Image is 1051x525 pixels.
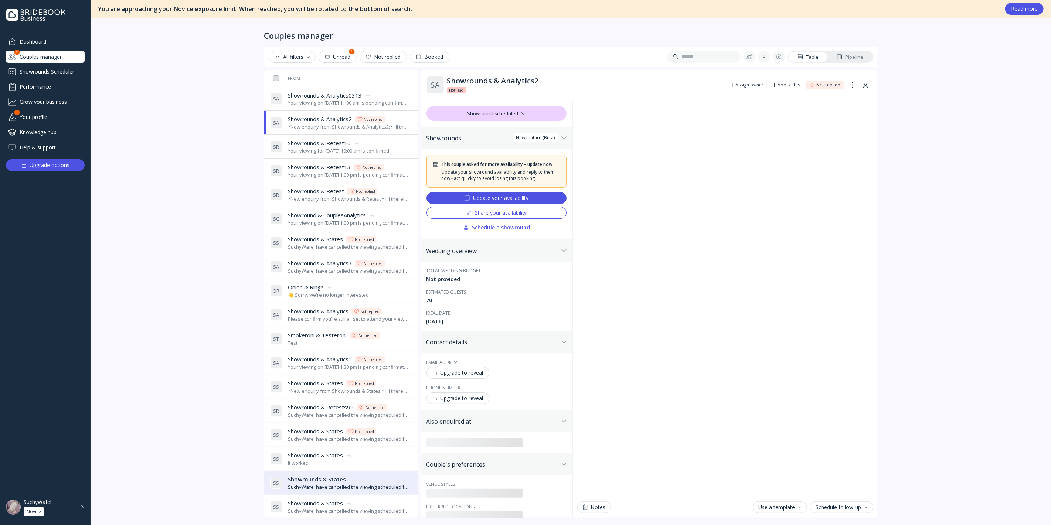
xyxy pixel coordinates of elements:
[269,51,316,63] button: All filters
[426,418,558,425] div: Also enquired at
[364,116,383,122] div: Not replied
[426,192,567,204] button: Update your availability
[364,260,383,266] div: Not replied
[6,51,85,63] a: Couples manager1
[288,484,409,491] div: SuchyWafel have cancelled the viewing scheduled for [DATE] 11:30 AM
[270,213,282,225] div: S C
[349,49,354,54] div: 1
[426,461,558,468] div: Couple's preferences
[426,392,489,404] button: Upgrade to reveal
[410,51,449,63] button: Booked
[426,367,567,379] a: Upgrade to reveal
[816,504,867,510] div: Schedule follow-up
[360,51,407,63] button: Not replied
[270,261,282,273] div: S A
[288,316,409,323] div: Please confirm you're still all set to attend your viewing at [GEOGRAPHIC_DATA] on [DATE] 12:00 pm
[432,395,483,401] div: Upgrade to reveal
[365,405,385,410] div: Not replied
[355,236,374,242] div: Not replied
[288,235,343,243] span: Showrounds & States
[426,289,567,295] div: Estimated guests
[442,161,553,167] div: This couple asked for more availability – update now
[270,237,282,249] div: S S
[6,81,85,93] a: Performance
[6,111,85,123] div: Your profile
[356,188,375,194] div: Not replied
[1005,3,1044,15] button: Read more
[426,76,444,94] div: S A
[364,357,383,362] div: Not replied
[270,357,282,369] div: S A
[6,126,85,138] div: Knowledge hub
[288,267,409,275] div: SuchyWafel have cancelled the viewing scheduled for [DATE] 8:00 am
[288,99,409,106] div: Your viewing on [DATE] 11:00 am is pending confirmation. The venue will approve or decline shortl...
[288,243,409,250] div: SuchyWafel have cancelled the viewing scheduled for [DATE] 12:00 pm.
[288,211,366,219] span: Showround & CouplesAnalytics
[355,429,374,434] div: Not replied
[288,412,409,419] div: SuchyWafel have cancelled the viewing scheduled for [DATE] 11:00 AM
[270,117,282,129] div: S A
[270,405,282,417] div: S R
[426,318,567,325] div: [DATE]
[426,276,567,283] div: Not provided
[270,333,282,345] div: S T
[98,5,998,13] div: You are approaching your Novice exposure limit. When reached, you will be rotated to the bottom o...
[355,381,374,386] div: Not replied
[288,283,324,291] span: Onion & Rings
[426,310,567,316] div: Ideal date
[426,359,567,365] div: Email address
[6,96,85,108] a: Grow your business
[426,297,567,304] div: 70
[288,195,409,202] div: *New enquiry from Showrounds & Retest:* Hi there! We were hoping to use the Bridebook calendar to...
[778,82,800,88] div: Add status
[288,92,362,99] span: Showrounds & Analytics0313
[6,35,85,48] div: Dashboard
[759,504,801,510] div: Use a template
[270,189,282,201] div: S R
[6,141,85,153] a: Help & support
[288,139,351,147] span: Showrounds & Retest16
[324,54,351,60] div: Unread
[426,392,567,404] a: Upgrade to reveal
[288,340,380,347] div: Test
[432,370,483,376] div: Upgrade to reveal
[270,165,282,177] div: S R
[288,403,354,411] span: Showrounds & Retests99
[360,308,380,314] div: Not replied
[577,501,611,513] button: Notes
[264,30,334,41] div: Couples manager
[288,171,409,178] div: Your viewing on [DATE] 1:00 pm is pending confirmation. The venue will approve or decline shortly...
[426,207,567,219] button: Share your availability
[797,54,819,61] div: Table
[270,141,282,153] div: S R
[270,76,300,81] div: From
[24,499,51,505] div: SuchyWafel
[14,50,20,55] div: 1
[6,66,85,78] div: Showrounds Scheduler
[288,379,343,387] span: Showrounds & States
[288,427,343,435] span: Showrounds & States
[426,267,567,274] div: Total wedding budget
[288,451,343,459] span: Showrounds & States
[810,501,873,513] button: Schedule follow-up
[270,429,282,441] div: S S
[288,147,390,154] div: Your viewing for [DATE] 10:00 am is confirmed.
[426,504,567,510] div: Preferred locations
[753,501,807,513] button: Use a template
[270,477,282,489] div: S S
[288,219,409,226] div: Your viewing on [DATE] 1:00 pm is pending confirmation. The venue will approve or decline shortly...
[6,111,85,123] a: Your profile1
[288,436,409,443] div: SuchyWafel have cancelled the viewing scheduled for [DATE] 11:30 AM
[837,54,864,61] div: Pipeline
[426,247,558,255] div: Wedding overview
[426,134,558,142] div: Showrounds
[270,309,282,321] div: S A
[6,159,85,171] button: Upgrade options
[1011,6,1038,12] div: Read more
[426,367,489,379] button: Upgrade to reveal
[288,475,346,483] span: Showrounds & States
[27,509,41,515] div: Novice
[516,135,555,141] div: New feature (Beta)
